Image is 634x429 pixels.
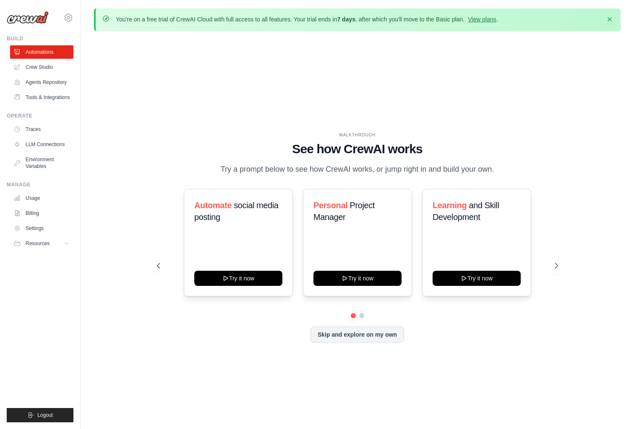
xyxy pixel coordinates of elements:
[10,123,73,136] a: Traces
[37,412,53,419] span: Logout
[194,201,279,222] span: social media posting
[337,16,355,23] strong: 7 days
[10,191,73,205] a: Usage
[313,271,402,286] button: Try it now
[468,16,496,23] a: View plans
[7,408,73,422] button: Logout
[10,45,73,59] a: Automations
[433,271,521,286] button: Try it now
[433,201,499,222] span: and Skill Development
[10,153,73,173] a: Environment Variables
[10,60,73,74] a: Crew Studio
[194,271,282,286] button: Try it now
[10,207,73,220] a: Billing
[10,222,73,235] a: Settings
[313,201,375,222] span: Project Manager
[10,138,73,151] a: LLM Connections
[157,141,558,157] h1: See how CrewAI works
[7,11,49,24] img: Logo
[433,201,467,210] span: Learning
[7,112,73,119] div: Operate
[116,15,498,24] p: You're on a free trial of CrewAI Cloud with full access to all features. Your trial ends in , aft...
[157,132,558,138] div: WALKTHROUGH
[313,201,347,210] span: Personal
[217,163,498,175] p: Try a prompt below to see how CrewAI works, or jump right in and build your own.
[7,35,73,42] div: Build
[26,240,50,247] span: Resources
[10,91,73,104] a: Tools & Integrations
[10,76,73,89] a: Agents Repository
[310,327,404,343] button: Skip and explore on my own
[10,237,73,250] button: Resources
[7,181,73,188] div: Manage
[194,201,232,210] span: Automate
